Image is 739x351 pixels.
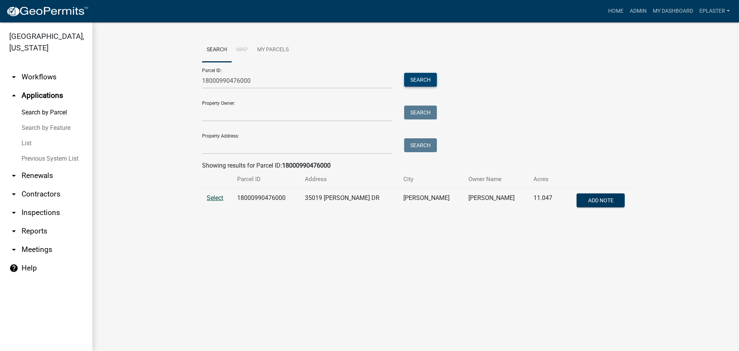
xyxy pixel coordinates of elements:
[404,138,437,152] button: Search
[404,73,437,87] button: Search
[9,264,18,273] i: help
[577,193,625,207] button: Add Note
[464,189,529,214] td: [PERSON_NAME]
[399,170,464,188] th: City
[529,189,562,214] td: 11.047
[650,4,696,18] a: My Dashboard
[202,161,629,170] div: Showing results for Parcel ID:
[232,170,300,188] th: Parcel ID
[9,208,18,217] i: arrow_drop_down
[9,245,18,254] i: arrow_drop_down
[282,162,331,169] strong: 18000990476000
[696,4,733,18] a: eplaster
[9,171,18,180] i: arrow_drop_down
[399,189,464,214] td: [PERSON_NAME]
[588,197,613,203] span: Add Note
[9,72,18,82] i: arrow_drop_down
[9,91,18,100] i: arrow_drop_up
[300,189,399,214] td: 35019 [PERSON_NAME] DR
[252,38,293,62] a: My Parcels
[627,4,650,18] a: Admin
[202,38,232,62] a: Search
[404,106,437,119] button: Search
[232,189,300,214] td: 18000990476000
[300,170,399,188] th: Address
[605,4,627,18] a: Home
[9,227,18,236] i: arrow_drop_down
[529,170,562,188] th: Acres
[464,170,529,188] th: Owner Name
[207,194,223,202] a: Select
[9,190,18,199] i: arrow_drop_down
